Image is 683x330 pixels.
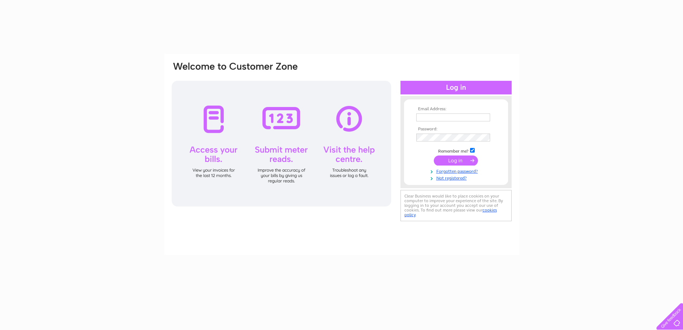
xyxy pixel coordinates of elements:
[414,107,498,112] th: Email Address:
[434,155,478,166] input: Submit
[404,208,497,217] a: cookies policy
[414,147,498,154] td: Remember me?
[416,167,498,174] a: Forgotten password?
[414,127,498,132] th: Password:
[416,174,498,181] a: Not registered?
[400,190,512,221] div: Clear Business would like to place cookies on your computer to improve your experience of the sit...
